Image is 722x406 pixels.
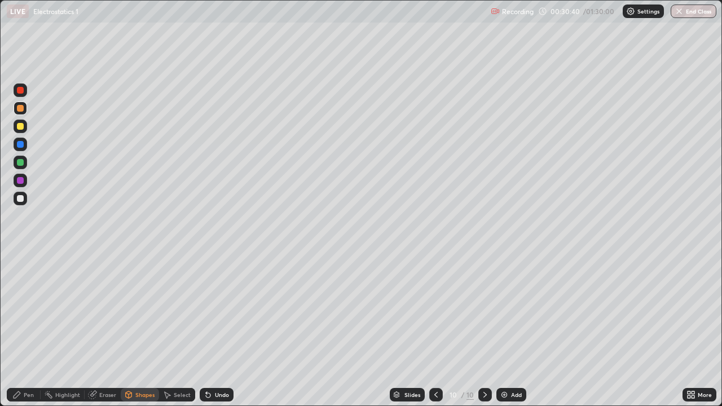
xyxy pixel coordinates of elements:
img: class-settings-icons [626,7,635,16]
div: Highlight [55,392,80,398]
div: 10 [466,390,474,400]
div: Slides [404,392,420,398]
div: Undo [215,392,229,398]
div: 10 [447,391,459,398]
p: LIVE [10,7,25,16]
img: recording.375f2c34.svg [491,7,500,16]
img: end-class-cross [675,7,684,16]
p: Electrostatics 1 [33,7,78,16]
button: End Class [671,5,716,18]
div: Shapes [135,392,155,398]
div: Pen [24,392,34,398]
img: add-slide-button [500,390,509,399]
div: More [698,392,712,398]
div: Add [511,392,522,398]
div: Eraser [99,392,116,398]
p: Recording [502,7,534,16]
p: Settings [637,8,659,14]
div: / [461,391,464,398]
div: Select [174,392,191,398]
